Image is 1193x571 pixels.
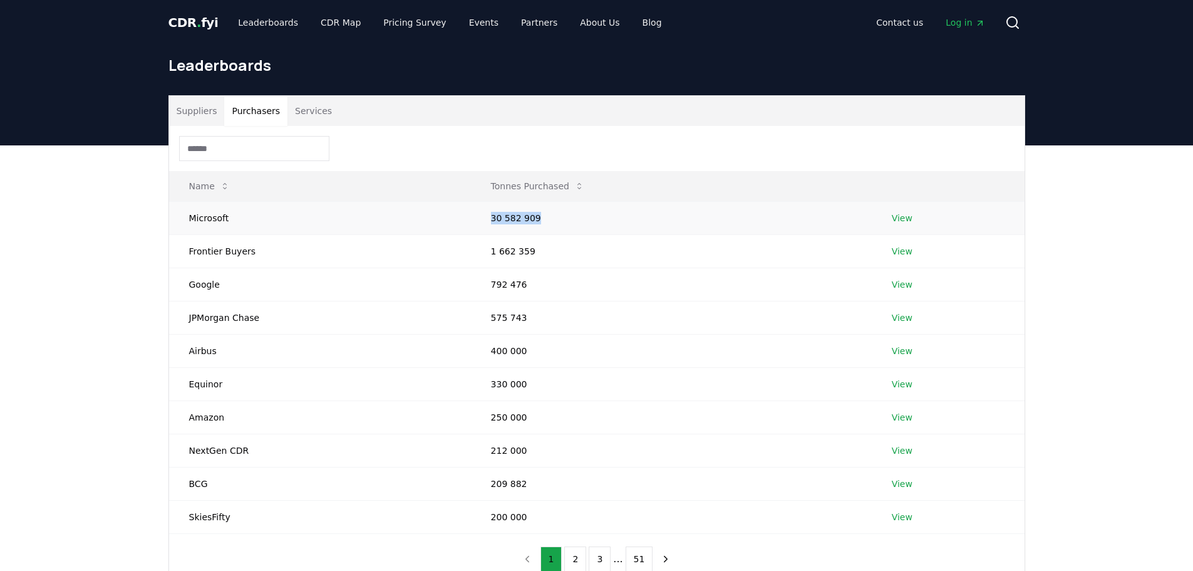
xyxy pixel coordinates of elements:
[633,11,672,34] a: Blog
[892,378,912,390] a: View
[892,212,912,224] a: View
[892,444,912,457] a: View
[866,11,994,34] nav: Main
[169,268,471,301] td: Google
[471,500,872,533] td: 200 000
[866,11,933,34] a: Contact us
[613,552,622,567] li: ...
[471,301,872,334] td: 575 743
[471,201,872,234] td: 30 582 909
[471,334,872,367] td: 400 000
[481,174,594,199] button: Tonnes Purchased
[892,345,912,357] a: View
[168,14,219,31] a: CDR.fyi
[168,15,219,30] span: CDR fyi
[511,11,567,34] a: Partners
[169,367,471,401] td: Equinor
[169,301,471,334] td: JPMorgan Chase
[168,55,1025,75] h1: Leaderboards
[169,96,225,126] button: Suppliers
[892,245,912,258] a: View
[471,367,872,401] td: 330 000
[169,500,471,533] td: SkiesFifty
[471,434,872,467] td: 212 000
[471,268,872,301] td: 792 476
[892,511,912,523] a: View
[169,234,471,268] td: Frontier Buyers
[169,201,471,234] td: Microsoft
[471,467,872,500] td: 209 882
[169,334,471,367] td: Airbus
[459,11,509,34] a: Events
[936,11,994,34] a: Log in
[197,15,201,30] span: .
[169,467,471,500] td: BCG
[946,16,984,29] span: Log in
[570,11,629,34] a: About Us
[373,11,456,34] a: Pricing Survey
[224,96,287,126] button: Purchasers
[228,11,671,34] nav: Main
[892,312,912,324] a: View
[311,11,371,34] a: CDR Map
[287,96,339,126] button: Services
[179,174,240,199] button: Name
[169,401,471,434] td: Amazon
[892,411,912,424] a: View
[892,478,912,490] a: View
[169,434,471,467] td: NextGen CDR
[892,278,912,291] a: View
[471,234,872,268] td: 1 662 359
[228,11,308,34] a: Leaderboards
[471,401,872,434] td: 250 000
